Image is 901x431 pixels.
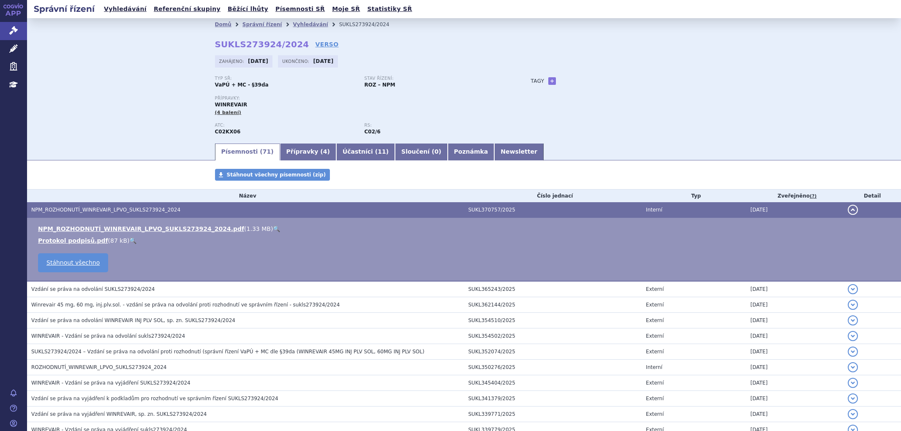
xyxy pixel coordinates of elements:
a: Správní řízení [242,22,282,27]
span: SUKLS273924/2024 – Vzdání se práva na odvolání proti rozhodnutí (správní řízení VaPÚ + MC dle §39... [31,349,425,355]
th: Název [27,190,464,202]
span: 1.33 MB [247,225,271,232]
span: Vzdání se práva na vyjádření WINREVAIR, sp. zn. SUKLS273924/2024 [31,411,207,417]
p: RS: [365,123,506,128]
a: Vyhledávání [101,3,149,15]
a: Písemnosti (71) [215,144,280,160]
th: Detail [844,190,901,202]
td: SUKL339771/2025 [464,407,642,422]
a: Newsletter [494,144,544,160]
span: Externí [646,411,664,417]
td: SUKL345404/2025 [464,375,642,391]
td: SUKL352074/2025 [464,344,642,360]
td: SUKL350276/2025 [464,360,642,375]
span: Stáhnout všechny písemnosti (zip) [227,172,326,178]
a: 🔍 [273,225,280,232]
span: WINREVAIR - Vzdání se práva na vyjádření SUKLS273924/2024 [31,380,191,386]
a: + [548,77,556,85]
button: detail [848,347,858,357]
button: detail [848,205,858,215]
td: SUKL354502/2025 [464,328,642,344]
span: 87 kB [110,237,127,244]
span: Interní [646,364,662,370]
th: Typ [642,190,746,202]
td: SUKL362144/2025 [464,297,642,313]
span: Zahájeno: [219,58,246,65]
button: detail [848,409,858,419]
strong: ROZ – NPM [365,82,395,88]
button: detail [848,362,858,372]
span: WINREVAIR - Vzdání se práva na odvolání sukls273924/2024 [31,333,185,339]
p: Stav řízení: [365,76,506,81]
a: Vyhledávání [293,22,328,27]
a: Stáhnout všechno [38,253,108,272]
a: Statistiky SŘ [365,3,414,15]
td: [DATE] [746,360,844,375]
th: Číslo jednací [464,190,642,202]
p: ATC: [215,123,356,128]
span: Vzdání se práva na odvolání SUKLS273924/2024 [31,286,155,292]
td: [DATE] [746,407,844,422]
button: detail [848,284,858,294]
span: Ukončeno: [282,58,311,65]
li: SUKLS273924/2024 [339,18,400,31]
span: Vzdání se práva na odvolání WINREVAIR INJ PLV SOL, sp. zn. SUKLS273924/2024 [31,317,235,323]
th: Zveřejněno [746,190,844,202]
td: [DATE] [746,344,844,360]
span: Externí [646,396,664,401]
a: Poznámka [448,144,495,160]
span: Externí [646,380,664,386]
strong: VaPÚ + MC - §39da [215,82,269,88]
button: detail [848,300,858,310]
span: Externí [646,286,664,292]
span: Externí [646,317,664,323]
span: NPM_ROZHODNUTÍ_WINREVAIR_LPVO_SUKLS273924_2024 [31,207,180,213]
td: SUKL365243/2025 [464,281,642,297]
button: detail [848,393,858,404]
span: Externí [646,302,664,308]
span: 0 [434,148,438,155]
button: detail [848,331,858,341]
td: SUKL354510/2025 [464,313,642,328]
h2: Správní řízení [27,3,101,15]
abbr: (?) [810,193,817,199]
a: Domů [215,22,231,27]
td: SUKL341379/2025 [464,391,642,407]
span: 11 [378,148,386,155]
td: [DATE] [746,202,844,218]
a: Přípravky (4) [280,144,336,160]
h3: Tagy [531,76,544,86]
a: Písemnosti SŘ [273,3,327,15]
a: VERSO [315,40,338,49]
td: [DATE] [746,313,844,328]
button: detail [848,378,858,388]
span: Externí [646,349,664,355]
span: Interní [646,207,662,213]
span: 71 [263,148,271,155]
strong: sotatercept [365,129,381,135]
span: Vzdání se práva na vyjádření k podkladům pro rozhodnutí ve správním řízení SUKLS273924/2024 [31,396,278,401]
span: Externí [646,333,664,339]
a: Sloučení (0) [395,144,447,160]
td: [DATE] [746,375,844,391]
a: Stáhnout všechny písemnosti (zip) [215,169,330,181]
a: NPM_ROZHODNUTÍ_WINREVAIR_LPVO_SUKLS273924_2024.pdf [38,225,244,232]
strong: [DATE] [313,58,333,64]
p: Přípravky: [215,96,514,101]
span: (4 balení) [215,110,242,115]
a: Účastníci (11) [336,144,395,160]
a: Běžící lhůty [225,3,271,15]
a: Moje SŘ [329,3,362,15]
span: WINREVAIR [215,102,248,108]
p: Typ SŘ: [215,76,356,81]
span: ROZHODNUTÍ_WINREVAIR_LPVO_SUKLS273924_2024 [31,364,166,370]
td: [DATE] [746,297,844,313]
li: ( ) [38,225,893,233]
span: Winrevair 45 mg, 60 mg, inj.plv.sol. - vzdání se práva na odvolání proti rozhodnutí ve správním ř... [31,302,340,308]
strong: SUKLS273924/2024 [215,39,309,49]
a: 🔍 [129,237,136,244]
td: [DATE] [746,281,844,297]
td: [DATE] [746,391,844,407]
li: ( ) [38,236,893,245]
strong: [DATE] [248,58,268,64]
